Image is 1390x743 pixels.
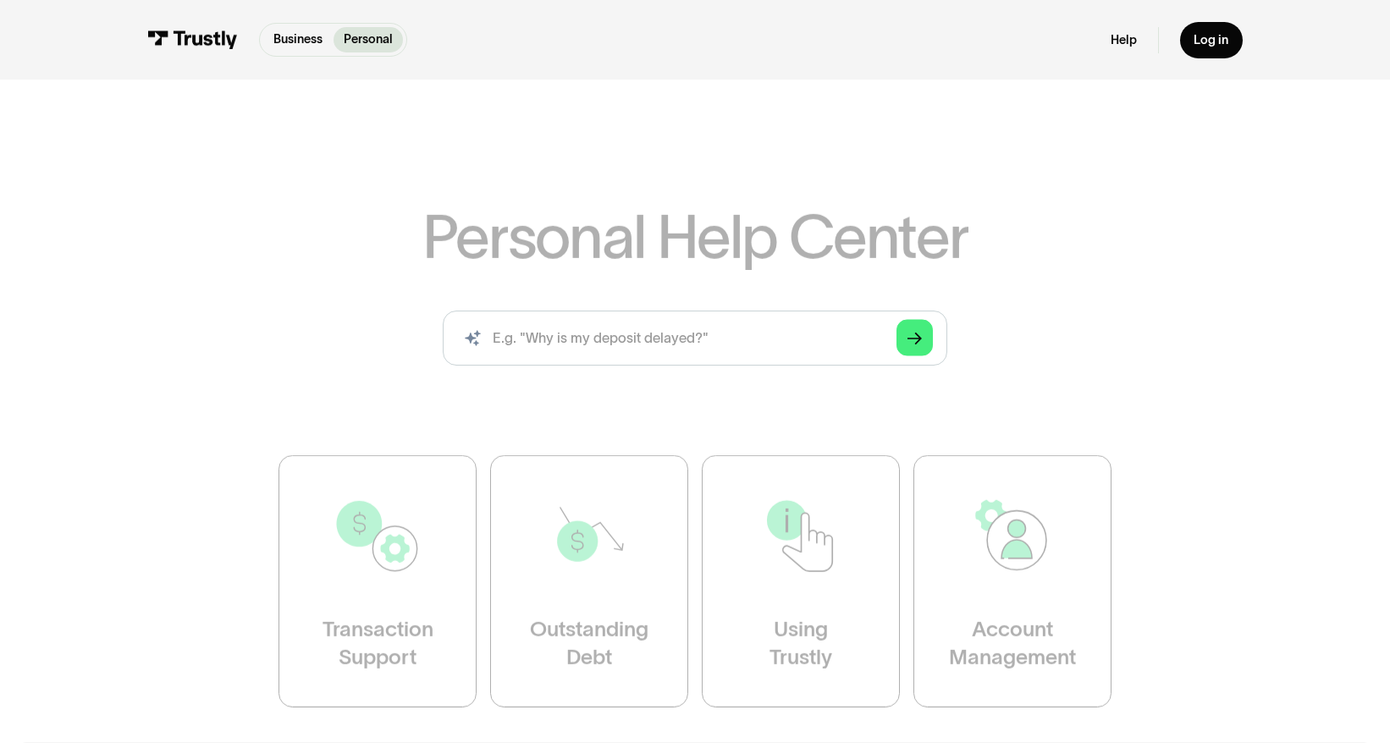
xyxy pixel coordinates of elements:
[344,30,393,49] p: Personal
[490,455,688,707] a: OutstandingDebt
[443,311,946,366] input: search
[949,615,1076,671] div: Account Management
[422,206,968,267] h1: Personal Help Center
[334,27,404,52] a: Personal
[147,30,238,50] img: Trustly Logo
[769,615,832,671] div: Using Trustly
[913,455,1111,707] a: AccountManagement
[702,455,900,707] a: UsingTrustly
[322,615,433,671] div: Transaction Support
[263,27,334,52] a: Business
[1194,32,1228,48] div: Log in
[279,455,477,707] a: TransactionSupport
[1111,32,1137,48] a: Help
[530,615,648,671] div: Outstanding Debt
[273,30,323,49] p: Business
[1180,22,1243,58] a: Log in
